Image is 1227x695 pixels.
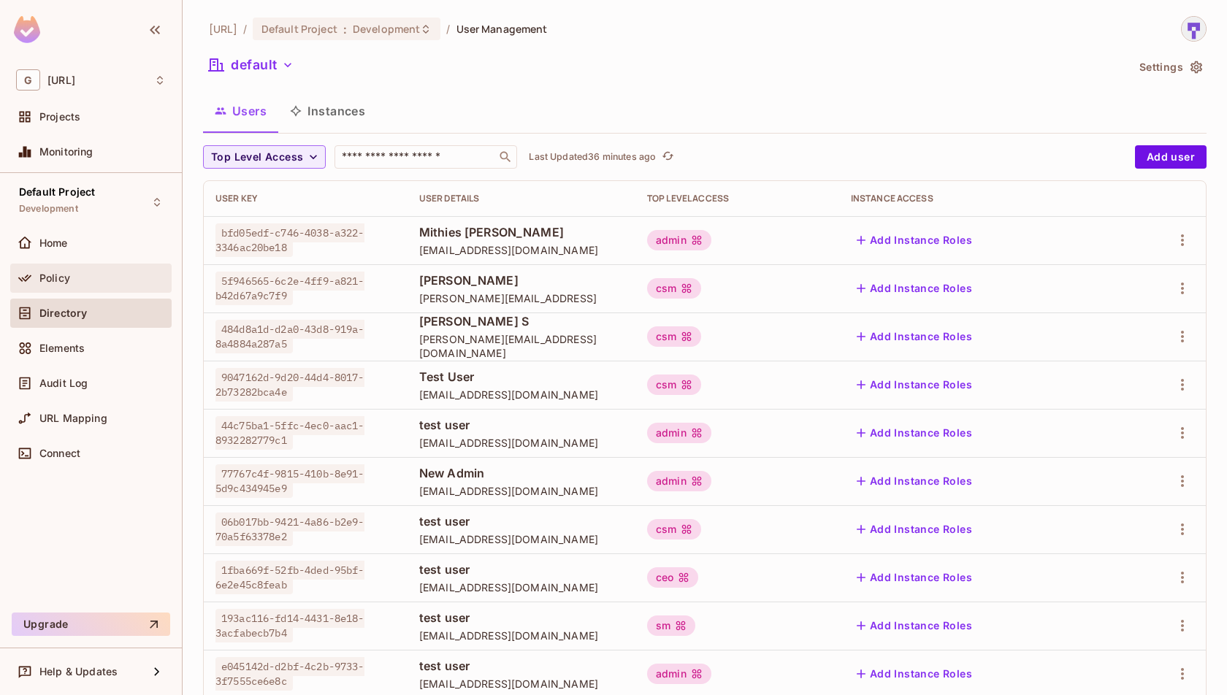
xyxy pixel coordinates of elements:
[851,662,978,686] button: Add Instance Roles
[647,471,711,491] div: admin
[215,561,364,594] span: 1fba669f-52fb-4ded-95bf-6e2e45c8feab
[12,613,170,636] button: Upgrade
[647,193,827,204] div: Top Level Access
[446,22,450,36] li: /
[659,148,676,166] button: refresh
[215,657,364,691] span: e045142d-d2bf-4c2b-9733-3f7555ce6e8c
[39,448,80,459] span: Connect
[647,664,711,684] div: admin
[419,272,624,288] span: [PERSON_NAME]
[419,291,624,305] span: [PERSON_NAME][EMAIL_ADDRESS]
[203,93,278,129] button: Users
[851,229,978,252] button: Add Instance Roles
[419,484,624,498] span: [EMAIL_ADDRESS][DOMAIN_NAME]
[1134,55,1207,79] button: Settings
[851,277,978,300] button: Add Instance Roles
[419,193,624,204] div: User Details
[851,325,978,348] button: Add Instance Roles
[215,464,364,498] span: 77767c4f-9815-410b-8e91-5d9c434945e9
[419,629,624,642] span: [EMAIL_ADDRESS][DOMAIN_NAME]
[215,416,364,450] span: 44c75ba1-5ffc-4ec0-aac1-8932282779c1
[1135,145,1207,169] button: Add user
[456,22,548,36] span: User Management
[261,22,337,36] span: Default Project
[39,272,70,284] span: Policy
[211,148,303,166] span: Top Level Access
[419,561,624,577] span: test user
[529,151,656,163] p: Last Updated 36 minutes ago
[419,532,624,546] span: [EMAIL_ADDRESS][DOMAIN_NAME]
[419,224,624,240] span: Mithies [PERSON_NAME]
[1182,17,1206,41] img: sharmila@genworx.ai
[419,465,624,481] span: New Admin
[215,609,364,642] span: 193ac116-fd14-4431-8e18-3acfabecb7b4
[647,615,695,636] div: sm
[39,111,80,123] span: Projects
[662,150,674,164] span: refresh
[656,148,676,166] span: Click to refresh data
[47,74,75,86] span: Workspace: genworx.ai
[343,23,348,35] span: :
[215,272,364,305] span: 5f946565-6c2e-4ff9-a821-b42d67a9c7f9
[647,567,698,588] div: ceo
[647,519,701,540] div: csm
[16,69,40,91] span: G
[419,610,624,626] span: test user
[39,666,118,677] span: Help & Updates
[419,332,624,360] span: [PERSON_NAME][EMAIL_ADDRESS][DOMAIN_NAME]
[647,375,701,395] div: csm
[215,320,364,353] span: 484d8a1d-d2a0-43d8-919a-8a4884a287a5
[419,677,624,691] span: [EMAIL_ADDRESS][DOMAIN_NAME]
[19,186,95,198] span: Default Project
[209,22,237,36] span: the active workspace
[278,93,377,129] button: Instances
[419,313,624,329] span: [PERSON_NAME] S
[215,512,364,546] span: 06b017bb-9421-4a86-b2e9-70a5f63378e2
[14,16,40,43] img: SReyMgAAAABJRU5ErkJggg==
[419,417,624,433] span: test user
[647,230,711,250] div: admin
[851,469,978,493] button: Add Instance Roles
[419,513,624,529] span: test user
[851,566,978,589] button: Add Instance Roles
[419,436,624,450] span: [EMAIL_ADDRESS][DOMAIN_NAME]
[215,368,364,402] span: 9047162d-9d20-44d4-8017-2b73282bca4e
[419,388,624,402] span: [EMAIL_ADDRESS][DOMAIN_NAME]
[39,342,85,354] span: Elements
[851,518,978,541] button: Add Instance Roles
[19,203,78,215] span: Development
[39,237,68,249] span: Home
[851,193,1107,204] div: Instance Access
[39,377,88,389] span: Audit Log
[39,307,87,319] span: Directory
[39,146,93,158] span: Monitoring
[215,223,364,257] span: bfd05edf-c746-4038-a322-3346ac20be18
[647,326,701,347] div: csm
[419,369,624,385] span: Test User
[419,243,624,257] span: [EMAIL_ADDRESS][DOMAIN_NAME]
[39,412,107,424] span: URL Mapping
[851,373,978,396] button: Add Instance Roles
[203,53,299,77] button: default
[851,614,978,637] button: Add Instance Roles
[647,423,711,443] div: admin
[419,580,624,594] span: [EMAIL_ADDRESS][DOMAIN_NAME]
[203,145,326,169] button: Top Level Access
[243,22,247,36] li: /
[215,193,396,204] div: User Key
[353,22,420,36] span: Development
[419,658,624,674] span: test user
[851,421,978,445] button: Add Instance Roles
[647,278,701,299] div: csm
